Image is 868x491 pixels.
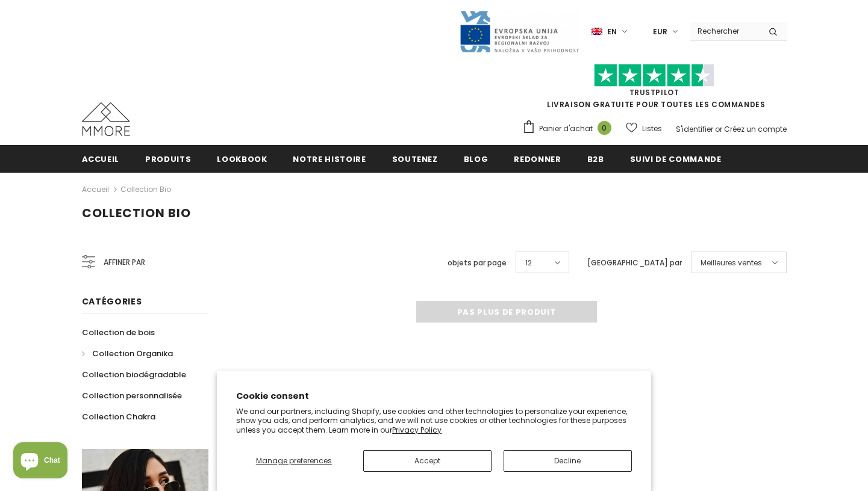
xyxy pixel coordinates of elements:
img: Faites confiance aux étoiles pilotes [594,64,714,87]
a: Suivi de commande [630,145,722,172]
a: Listes [626,118,662,139]
a: Panier d'achat 0 [522,120,617,138]
inbox-online-store-chat: Shopify online store chat [10,442,71,481]
button: Manage preferences [236,450,351,472]
span: Redonner [514,153,561,165]
span: Collection Bio [82,205,191,221]
a: Collection biodégradable [82,364,186,385]
label: objets par page [448,257,507,269]
span: Blog [464,153,489,165]
img: i-lang-1.png [592,26,602,37]
a: Collection Bio [120,184,171,194]
a: Produits [145,145,191,172]
span: Collection Chakra [82,411,155,422]
a: Créez un compte [724,124,787,134]
span: Meilleures ventes [701,257,762,269]
button: Decline [504,450,632,472]
span: 0 [598,121,611,135]
span: Suivi de commande [630,153,722,165]
label: [GEOGRAPHIC_DATA] par [587,257,682,269]
a: B2B [587,145,604,172]
button: Accept [363,450,492,472]
span: LIVRAISON GRATUITE POUR TOUTES LES COMMANDES [522,69,787,110]
a: Collection de bois [82,322,155,343]
a: S'identifier [676,124,713,134]
a: Privacy Policy [392,425,442,435]
h2: Cookie consent [236,390,632,403]
img: Javni Razpis [459,10,579,54]
a: Collection Chakra [82,406,155,427]
span: Accueil [82,153,120,165]
span: Listes [642,123,662,135]
span: 12 [525,257,532,269]
span: Manage preferences [256,455,332,466]
a: Javni Razpis [459,26,579,36]
a: Redonner [514,145,561,172]
span: Produits [145,153,191,165]
p: We and our partners, including Shopify, use cookies and other technologies to personalize your ex... [236,407,632,435]
a: Collection Organika [82,343,173,364]
span: EUR [653,26,667,38]
span: or [715,124,722,134]
span: Lookbook [217,153,267,165]
span: Catégories [82,295,142,307]
a: Lookbook [217,145,267,172]
a: Collection personnalisée [82,385,182,406]
a: soutenez [392,145,438,172]
a: Accueil [82,145,120,172]
span: en [607,26,617,38]
a: Accueil [82,182,109,197]
span: Panier d'achat [539,123,593,135]
a: Blog [464,145,489,172]
span: soutenez [392,153,438,165]
a: Notre histoire [293,145,366,172]
span: B2B [587,153,604,165]
a: TrustPilot [629,87,679,97]
span: Collection de bois [82,327,155,338]
img: Cas MMORE [82,102,130,136]
span: Collection biodégradable [82,369,186,380]
span: Notre histoire [293,153,366,165]
span: Collection Organika [92,348,173,359]
span: Affiner par [104,256,145,269]
input: Search Site [690,22,760,40]
span: Collection personnalisée [82,390,182,401]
